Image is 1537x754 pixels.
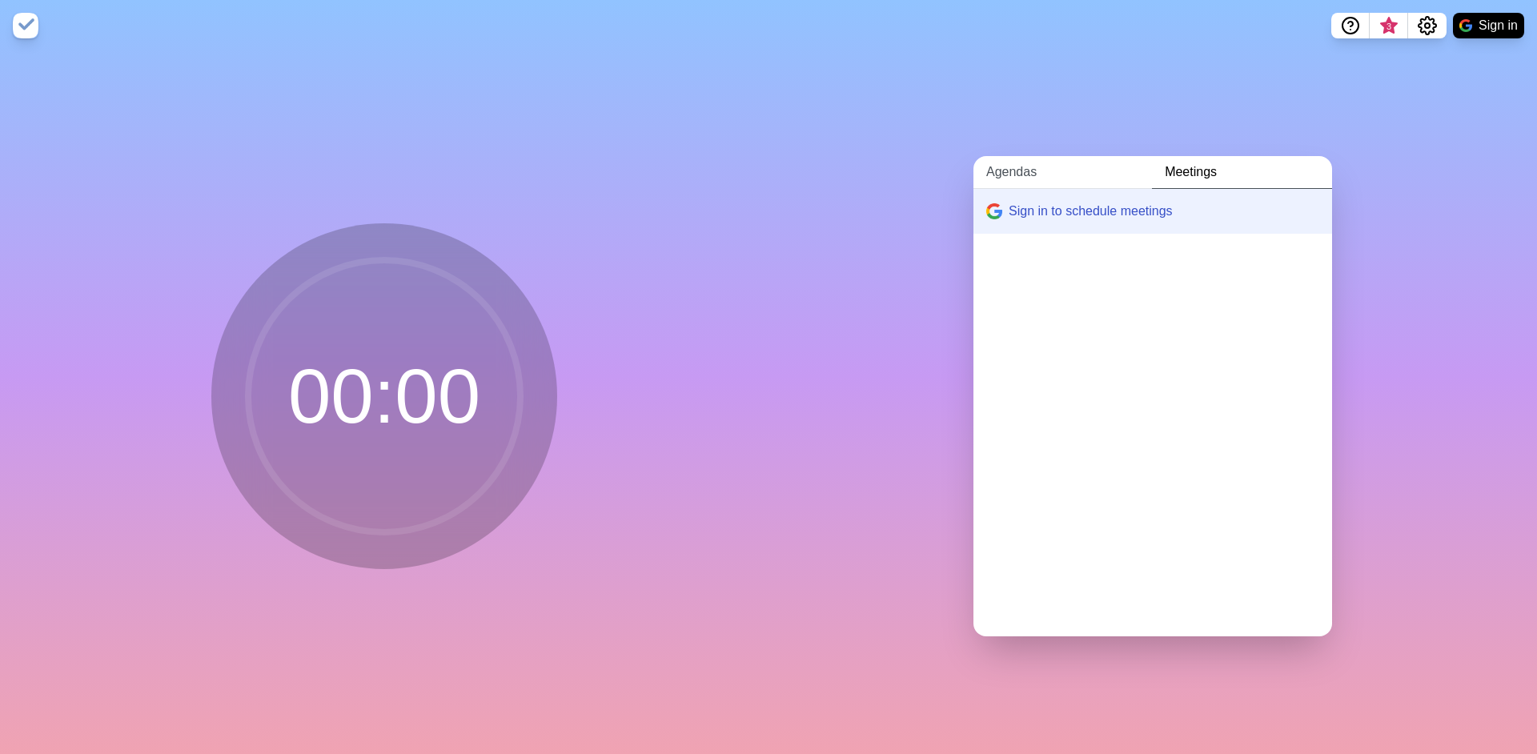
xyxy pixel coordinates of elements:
button: Help [1331,13,1370,38]
button: Settings [1408,13,1447,38]
button: What’s new [1370,13,1408,38]
span: 3 [1382,20,1395,33]
img: timeblocks logo [13,13,38,38]
img: google logo [1459,19,1472,32]
img: google logo [986,203,1002,219]
a: Meetings [1152,156,1332,189]
a: Agendas [973,156,1152,189]
button: Sign in to schedule meetings [973,189,1332,234]
button: Sign in [1453,13,1524,38]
